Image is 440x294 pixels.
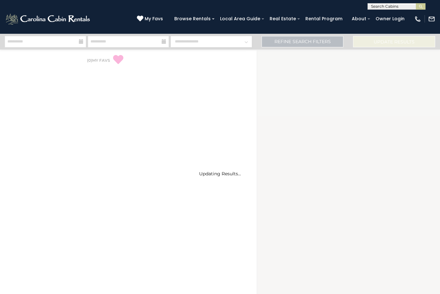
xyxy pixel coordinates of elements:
[145,15,163,22] span: My Favs
[171,14,214,24] a: Browse Rentals
[137,15,165,23] a: My Favs
[302,14,346,24] a: Rental Program
[349,14,369,24] a: About
[217,14,263,24] a: Local Area Guide
[266,14,299,24] a: Real Estate
[428,15,435,23] img: mail-regular-white.png
[5,13,92,25] img: White-1-2.png
[372,14,408,24] a: Owner Login
[414,15,421,23] img: phone-regular-white.png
